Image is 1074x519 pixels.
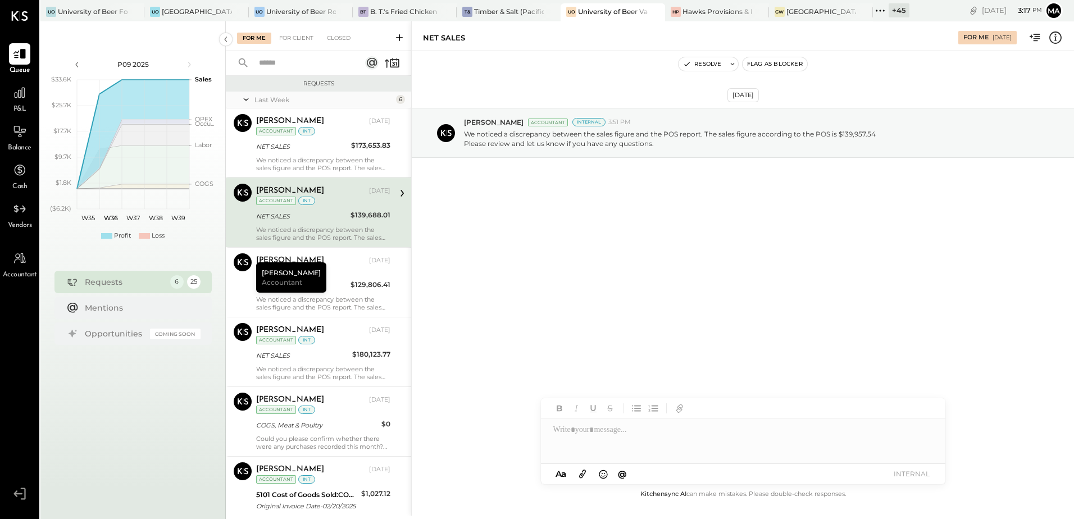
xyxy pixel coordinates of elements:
div: HP [671,7,681,17]
span: Cash [12,182,27,192]
div: Accountant [256,406,296,414]
text: $17.7K [53,127,71,135]
span: P&L [13,104,26,115]
div: [PERSON_NAME] [256,116,324,127]
div: Last Week [254,95,393,104]
div: int [298,127,315,135]
text: W35 [81,214,95,222]
button: @ [615,467,630,481]
span: Accountant [3,270,37,280]
span: Balance [8,143,31,153]
div: Loss [152,231,165,240]
div: 25 [187,275,201,289]
div: copy link [968,4,979,16]
div: NET SALES [256,211,347,222]
div: Accountant [256,336,296,344]
div: Accountant [256,127,296,135]
div: BT [358,7,368,17]
div: For Me [963,33,989,42]
span: [PERSON_NAME] [464,117,524,127]
div: [PERSON_NAME] [256,325,324,336]
a: Queue [1,43,39,76]
a: Cash [1,160,39,192]
a: Balance [1,121,39,153]
div: Closed [321,33,356,44]
div: [DATE] [727,88,759,102]
div: $1,027.12 [361,488,390,499]
div: Uo [566,7,576,17]
text: $25.7K [52,101,71,109]
div: Uo [150,7,160,17]
button: Add URL [672,401,687,416]
div: [PERSON_NAME] [256,464,324,475]
div: int [298,406,315,414]
div: NET SALES [256,141,348,152]
div: For Me [237,33,271,44]
div: For Client [274,33,319,44]
div: University of Beer Folsom [58,7,128,16]
div: [DATE] [369,395,390,404]
a: Accountant [1,248,39,280]
div: $129,806.41 [351,279,390,290]
text: $9.7K [54,153,71,161]
text: W38 [148,214,162,222]
div: [DATE] [369,117,390,126]
div: int [298,475,315,484]
div: NET SALES [423,33,465,43]
div: Coming Soon [150,329,201,339]
text: W39 [171,214,185,222]
text: W37 [126,214,140,222]
button: Underline [586,401,600,416]
div: We noticed a discrepancy between the sales figure and the POS report. The sales figure according ... [256,295,390,311]
div: P09 2025 [85,60,181,69]
text: OPEX [195,115,213,123]
button: Strikethrough [603,401,617,416]
div: GW [775,7,785,17]
div: Requests [231,80,406,88]
button: INTERNAL [889,466,934,481]
text: $33.6K [51,75,71,83]
div: [DATE] [369,326,390,335]
div: University of Beer Vacaville [578,7,648,16]
button: Ordered List [646,401,661,416]
button: Ma [1045,2,1063,20]
div: Uo [254,7,265,17]
div: 5101 Cost of Goods Sold:COGS, Meat & Poultry [256,489,358,500]
div: [DATE] [982,5,1042,16]
div: int [298,336,315,344]
div: Opportunities [85,328,144,339]
button: Flag as Blocker [743,57,807,71]
div: int [298,197,315,205]
div: [PERSON_NAME] [256,262,326,293]
div: NET SALES [256,350,349,361]
div: [DATE] [369,186,390,195]
div: 6 [170,275,184,289]
div: We noticed a discrepancy between the sales figure and the POS report. The sales figure according ... [256,156,390,172]
text: W36 [103,214,117,222]
div: Profit [114,231,131,240]
div: [GEOGRAPHIC_DATA] [162,7,231,16]
div: Requests [85,276,165,288]
div: [PERSON_NAME] [256,394,324,406]
div: [PERSON_NAME] [256,255,324,266]
text: Occu... [195,120,214,128]
div: Mentions [85,302,195,313]
div: Timber & Salt (Pacific Dining CA1 LLC) [474,7,544,16]
text: Labor [195,141,212,149]
div: Hawks Provisions & Public House [682,7,752,16]
div: $0 [381,418,390,430]
div: Could you please confirm whether there were any purchases recorded this month? Additionally, is t... [256,435,390,450]
div: T& [462,7,472,17]
span: @ [618,468,627,479]
text: ($6.2K) [50,204,71,212]
div: Accountant [256,197,296,205]
div: $180,123.77 [352,349,390,360]
text: Sales [195,75,212,83]
div: Uo [46,7,56,17]
span: Accountant [262,277,302,287]
div: B. T.'s Fried Chicken [370,7,437,16]
button: Unordered List [629,401,644,416]
div: [DATE] [369,465,390,474]
button: Aa [552,468,570,480]
text: $1.8K [56,179,71,186]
